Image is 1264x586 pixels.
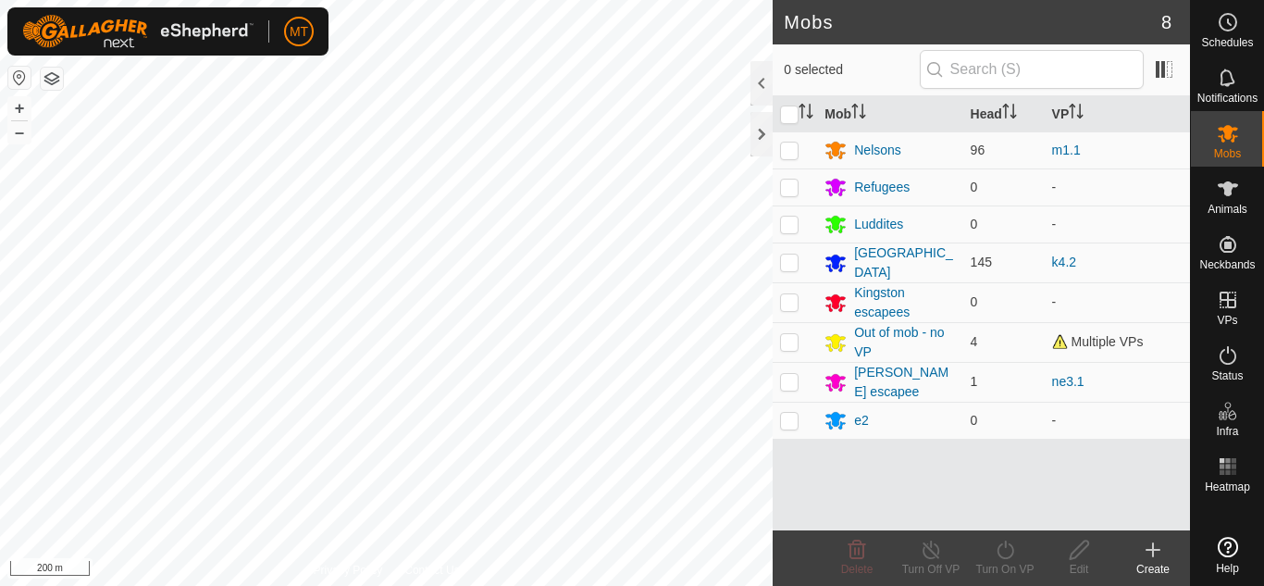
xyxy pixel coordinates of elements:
[8,67,31,89] button: Reset Map
[1052,255,1076,269] a: k4.2
[971,255,992,269] span: 145
[817,96,962,132] th: Mob
[1045,96,1190,132] th: VP
[971,334,978,349] span: 4
[854,141,901,160] div: Nelsons
[290,22,308,42] span: MT
[22,15,254,48] img: Gallagher Logo
[1042,561,1116,578] div: Edit
[854,215,903,234] div: Luddites
[1045,402,1190,439] td: -
[971,294,978,309] span: 0
[854,178,910,197] div: Refugees
[1208,204,1247,215] span: Animals
[1069,106,1084,121] p-sorticon: Activate to sort
[1045,206,1190,243] td: -
[920,50,1144,89] input: Search (S)
[8,97,31,119] button: +
[1045,168,1190,206] td: -
[784,60,919,80] span: 0 selected
[404,562,459,579] a: Contact Us
[1201,37,1253,48] span: Schedules
[1052,334,1144,349] span: Multiple VPs
[1045,282,1190,322] td: -
[41,68,63,90] button: Map Layers
[851,106,866,121] p-sorticon: Activate to sort
[314,562,383,579] a: Privacy Policy
[963,96,1045,132] th: Head
[1002,106,1017,121] p-sorticon: Activate to sort
[1052,374,1084,389] a: ne3.1
[971,413,978,428] span: 0
[1216,563,1239,574] span: Help
[1161,8,1171,36] span: 8
[971,180,978,194] span: 0
[1197,93,1258,104] span: Notifications
[8,121,31,143] button: –
[971,143,985,157] span: 96
[1199,259,1255,270] span: Neckbands
[854,411,869,430] div: e2
[854,323,955,362] div: Out of mob - no VP
[854,283,955,322] div: Kingston escapees
[784,11,1161,33] h2: Mobs
[1116,561,1190,578] div: Create
[1214,148,1241,159] span: Mobs
[968,561,1042,578] div: Turn On VP
[971,217,978,231] span: 0
[841,563,874,576] span: Delete
[799,106,813,121] p-sorticon: Activate to sort
[854,363,955,402] div: [PERSON_NAME] escapee
[854,243,955,282] div: [GEOGRAPHIC_DATA]
[894,561,968,578] div: Turn Off VP
[1216,426,1238,437] span: Infra
[1052,143,1081,157] a: m1.1
[1217,315,1237,326] span: VPs
[1205,481,1250,492] span: Heatmap
[1191,530,1264,581] a: Help
[971,374,978,389] span: 1
[1211,370,1243,381] span: Status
